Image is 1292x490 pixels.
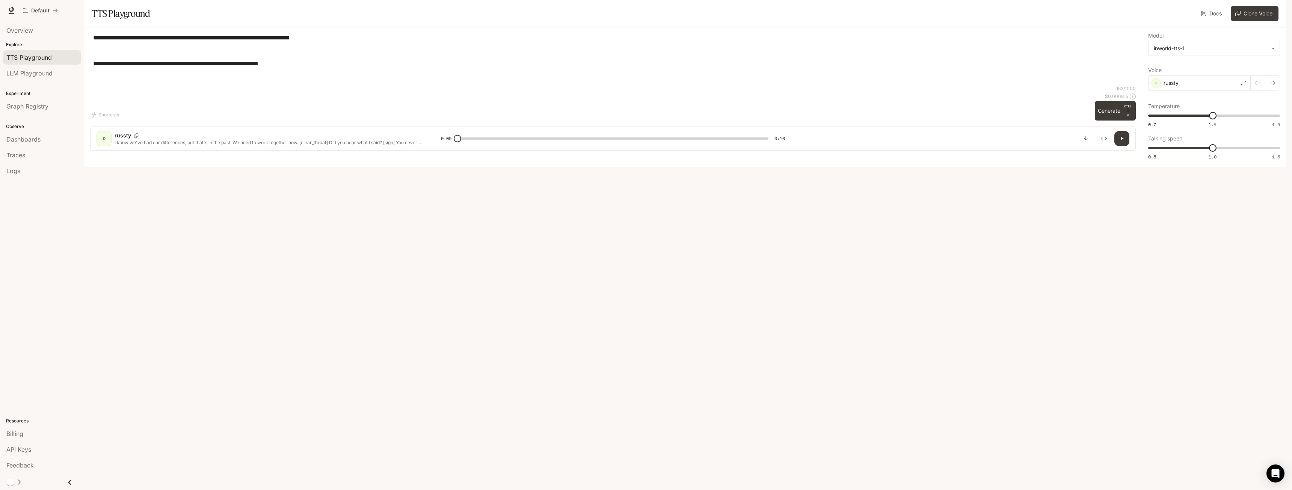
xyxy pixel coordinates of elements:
p: Temperature [1148,104,1180,109]
span: 1.1 [1209,121,1217,128]
button: All workspaces [20,3,61,18]
button: Download audio [1078,131,1093,146]
p: CTRL + [1123,104,1133,113]
p: I know we've had our differences, but that's in the past. We need to work together now. [clear_th... [115,139,423,146]
button: Inspect [1096,131,1111,146]
span: 0.7 [1148,121,1156,128]
span: 0.5 [1148,154,1156,160]
button: Clone Voice [1231,6,1278,21]
span: 0:00 [441,135,451,142]
p: Talking speed [1148,136,1183,141]
span: 1.5 [1272,154,1280,160]
div: D [98,133,110,145]
p: Model [1148,33,1164,38]
p: 163 / 1000 [1116,85,1136,92]
a: Docs [1200,6,1225,21]
button: GenerateCTRL +⏎ [1095,101,1136,121]
div: Open Intercom Messenger [1266,464,1284,482]
p: Voice [1148,68,1162,73]
p: ⏎ [1123,104,1133,118]
div: inworld-tts-1 [1149,41,1280,56]
span: 0:10 [774,135,785,142]
span: 1.5 [1272,121,1280,128]
p: Default [31,8,50,14]
span: 1.0 [1209,154,1217,160]
button: Copy Voice ID [131,133,142,138]
h1: TTS Playground [92,6,150,21]
p: russty [115,132,131,139]
button: Shortcuts [90,109,122,121]
p: russty [1164,79,1179,87]
div: inworld-tts-1 [1154,45,1268,52]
